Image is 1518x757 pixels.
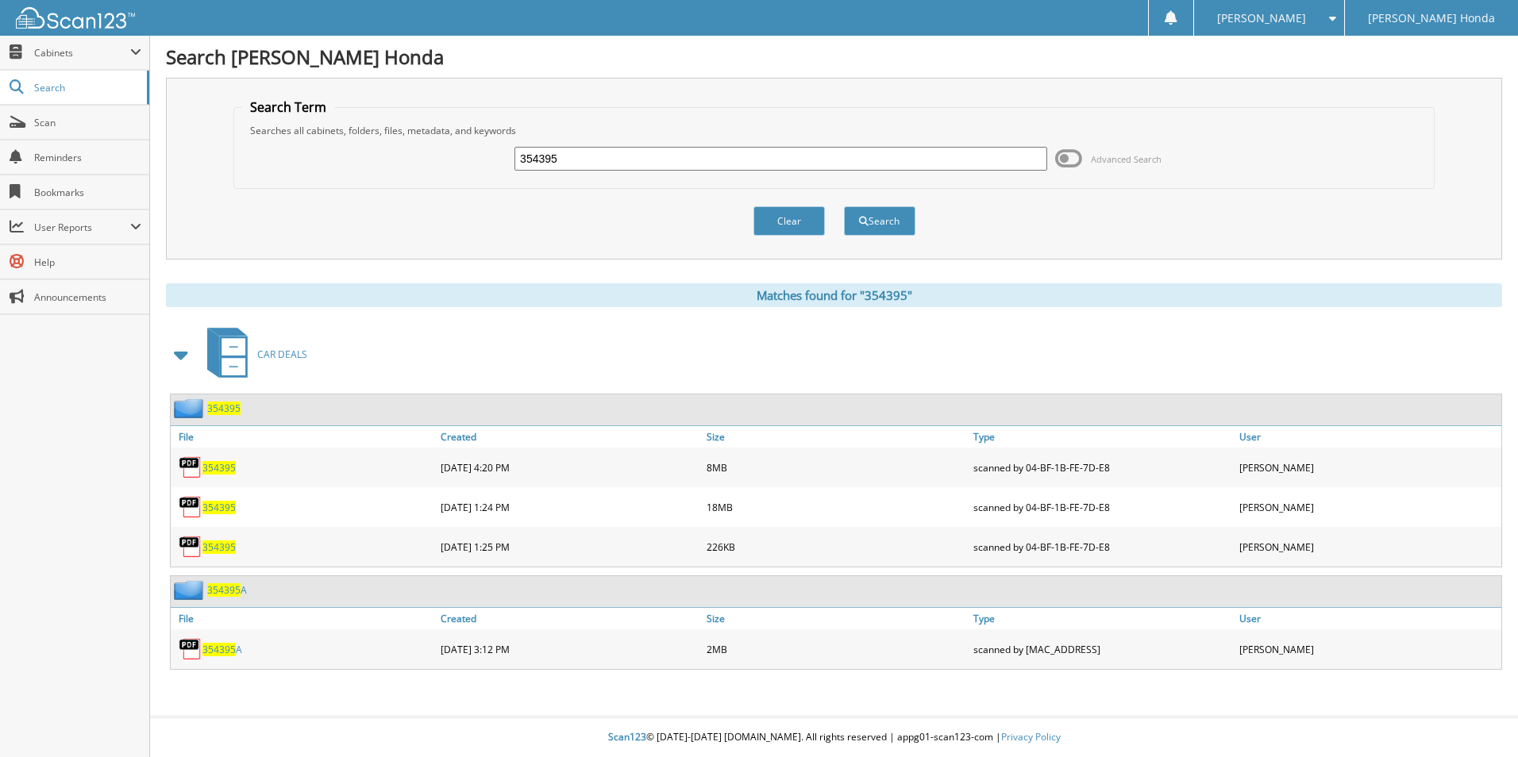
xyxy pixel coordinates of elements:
div: 18MB [703,491,969,523]
div: [PERSON_NAME] [1235,633,1501,665]
img: PDF.png [179,455,202,479]
img: PDF.png [179,495,202,519]
div: Searches all cabinets, folders, files, metadata, and keywords [242,124,1426,137]
span: Announcements [34,290,141,304]
div: 8MB [703,452,969,483]
span: Search [34,81,139,94]
span: User Reports [34,221,130,234]
span: Reminders [34,151,141,164]
a: Size [703,608,969,629]
div: [DATE] 1:25 PM [437,531,703,563]
a: 354395A [202,643,242,656]
span: Scan [34,116,141,129]
a: Created [437,608,703,629]
div: [PERSON_NAME] [1235,452,1501,483]
div: 2MB [703,633,969,665]
div: 226KB [703,531,969,563]
a: 354395 [202,501,236,514]
a: File [171,426,437,448]
div: scanned by 04-BF-1B-FE-7D-E8 [969,452,1235,483]
span: [PERSON_NAME] [1217,13,1306,23]
a: User [1235,426,1501,448]
div: Matches found for "354395" [166,283,1502,307]
h1: Search [PERSON_NAME] Honda [166,44,1502,70]
a: Type [969,608,1235,629]
div: scanned by 04-BF-1B-FE-7D-E8 [969,491,1235,523]
span: [PERSON_NAME] Honda [1368,13,1495,23]
div: [PERSON_NAME] [1235,491,1501,523]
span: Bookmarks [34,186,141,199]
legend: Search Term [242,98,334,116]
img: PDF.png [179,637,202,661]
a: 354395 [202,540,236,554]
div: [DATE] 1:24 PM [437,491,703,523]
span: 354395 [207,583,241,597]
a: Type [969,426,1235,448]
a: Size [703,426,969,448]
div: © [DATE]-[DATE] [DOMAIN_NAME]. All rights reserved | appg01-scan123-com | [150,718,1518,757]
a: User [1235,608,1501,629]
img: PDF.png [179,535,202,559]
button: Clear [753,206,825,236]
a: Created [437,426,703,448]
span: Advanced Search [1091,153,1162,165]
iframe: Chat Widget [1439,681,1518,757]
img: folder2.png [174,580,207,600]
span: CAR DEALS [257,348,307,361]
img: scan123-logo-white.svg [16,7,135,29]
button: Search [844,206,915,236]
span: 354395 [202,643,236,656]
span: Help [34,256,141,269]
div: [DATE] 3:12 PM [437,633,703,665]
a: Privacy Policy [1001,730,1061,744]
div: [PERSON_NAME] [1235,531,1501,563]
span: Cabinets [34,46,130,60]
a: 354395 [207,402,241,415]
div: scanned by [MAC_ADDRESS] [969,633,1235,665]
span: Scan123 [608,730,646,744]
a: 354395A [207,583,247,597]
a: 354395 [202,461,236,475]
a: CAR DEALS [198,323,307,386]
div: [DATE] 4:20 PM [437,452,703,483]
img: folder2.png [174,398,207,418]
a: File [171,608,437,629]
div: scanned by 04-BF-1B-FE-7D-E8 [969,531,1235,563]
